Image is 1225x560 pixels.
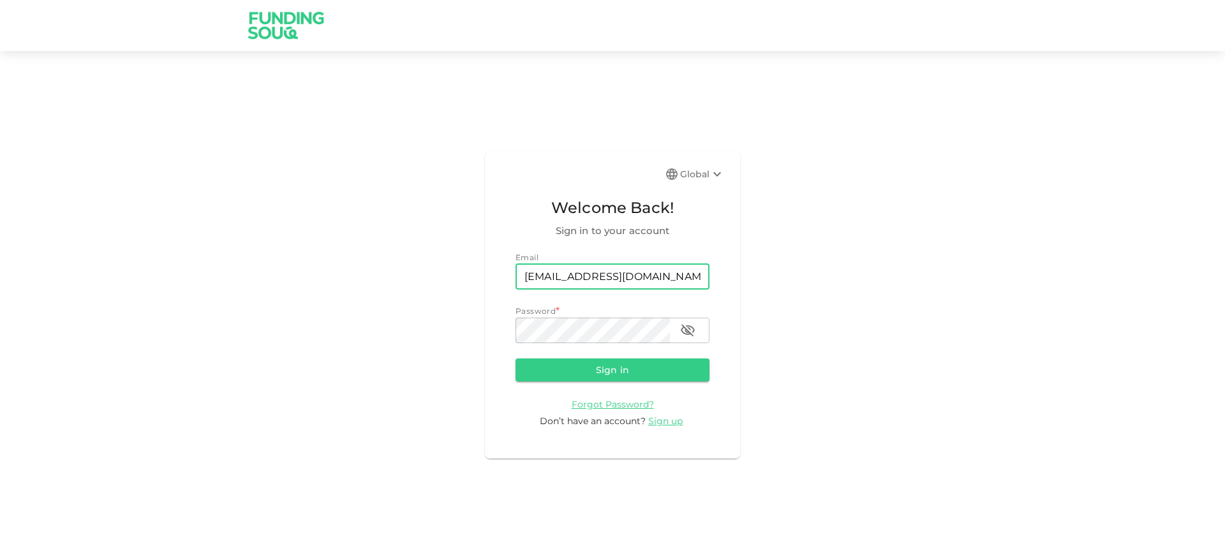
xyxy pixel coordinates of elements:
[516,196,709,220] span: Welcome Back!
[572,398,654,410] a: Forgot Password?
[648,415,683,427] span: Sign up
[540,415,646,427] span: Don’t have an account?
[516,253,538,262] span: Email
[516,306,556,316] span: Password
[516,223,709,239] span: Sign in to your account
[516,318,670,343] input: password
[572,399,654,410] span: Forgot Password?
[516,358,709,381] button: Sign in
[516,264,709,290] input: email
[680,166,725,182] div: Global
